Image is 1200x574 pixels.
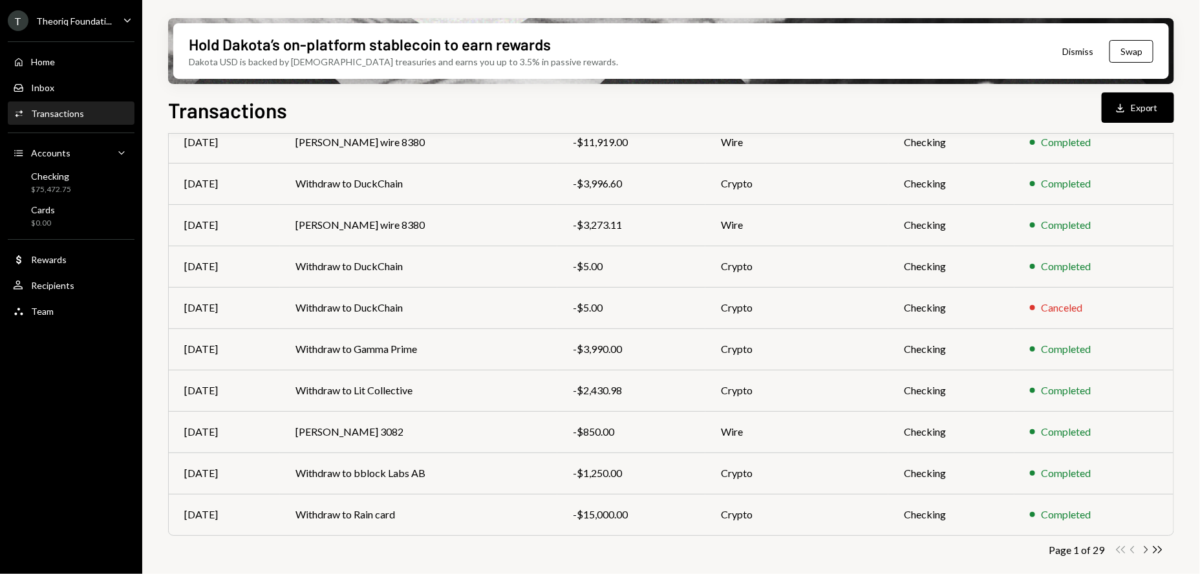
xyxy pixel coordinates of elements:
td: Checking [888,246,1014,287]
td: Withdraw to Rain card [280,494,557,535]
a: Team [8,299,134,323]
div: $0.00 [31,218,55,229]
td: [PERSON_NAME] wire 8380 [280,204,557,246]
a: Transactions [8,101,134,125]
div: Completed [1042,217,1091,233]
td: Wire [705,122,888,163]
td: Checking [888,411,1014,452]
div: -$850.00 [573,424,690,440]
td: Checking [888,163,1014,204]
td: Crypto [705,328,888,370]
td: Withdraw to DuckChain [280,163,557,204]
td: [PERSON_NAME] 3082 [280,411,557,452]
a: Home [8,50,134,73]
div: [DATE] [184,465,264,481]
td: Wire [705,411,888,452]
td: Checking [888,370,1014,411]
div: Page 1 of 29 [1049,544,1104,556]
td: Crypto [705,287,888,328]
div: Transactions [31,108,84,119]
div: Hold Dakota’s on-platform stablecoin to earn rewards [189,34,551,55]
td: Withdraw to DuckChain [280,287,557,328]
td: Crypto [705,163,888,204]
div: Completed [1042,341,1091,357]
td: Crypto [705,370,888,411]
div: Checking [31,171,71,182]
button: Swap [1109,40,1153,63]
td: Checking [888,452,1014,494]
td: Crypto [705,452,888,494]
div: -$5.00 [573,259,690,274]
div: Canceled [1042,300,1083,315]
button: Export [1102,92,1174,123]
div: [DATE] [184,259,264,274]
td: Crypto [705,494,888,535]
td: Checking [888,122,1014,163]
div: -$3,990.00 [573,341,690,357]
div: -$3,273.11 [573,217,690,233]
td: Checking [888,328,1014,370]
td: Checking [888,287,1014,328]
div: Dakota USD is backed by [DEMOGRAPHIC_DATA] treasuries and earns you up to 3.5% in passive rewards. [189,55,618,69]
td: Wire [705,204,888,246]
div: -$2,430.98 [573,383,690,398]
div: Theoriq Foundati... [36,16,112,27]
div: Accounts [31,147,70,158]
div: Completed [1042,259,1091,274]
a: Checking$75,472.75 [8,167,134,198]
div: [DATE] [184,176,264,191]
td: Checking [888,204,1014,246]
td: Crypto [705,246,888,287]
div: -$3,996.60 [573,176,690,191]
div: Rewards [31,254,67,265]
h1: Transactions [168,97,287,123]
td: Withdraw to DuckChain [280,246,557,287]
div: [DATE] [184,300,264,315]
div: [DATE] [184,217,264,233]
div: Completed [1042,383,1091,398]
div: -$5.00 [573,300,690,315]
td: Checking [888,494,1014,535]
td: [PERSON_NAME] wire 8380 [280,122,557,163]
div: Recipients [31,280,74,291]
div: Completed [1042,507,1091,522]
td: Withdraw to Gamma Prime [280,328,557,370]
td: Withdraw to bblock Labs AB [280,452,557,494]
div: Completed [1042,134,1091,150]
a: Rewards [8,248,134,271]
div: [DATE] [184,341,264,357]
a: Cards$0.00 [8,200,134,231]
a: Accounts [8,141,134,164]
div: T [8,10,28,31]
div: [DATE] [184,507,264,522]
div: Inbox [31,82,54,93]
div: Cards [31,204,55,215]
div: [DATE] [184,134,264,150]
div: Completed [1042,465,1091,481]
button: Dismiss [1046,36,1109,67]
div: [DATE] [184,383,264,398]
div: Team [31,306,54,317]
td: Withdraw to Lit Collective [280,370,557,411]
a: Inbox [8,76,134,99]
div: Completed [1042,176,1091,191]
div: -$11,919.00 [573,134,690,150]
div: -$15,000.00 [573,507,690,522]
div: -$1,250.00 [573,465,690,481]
div: Completed [1042,424,1091,440]
div: [DATE] [184,424,264,440]
a: Recipients [8,273,134,297]
div: $75,472.75 [31,184,71,195]
div: Home [31,56,55,67]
